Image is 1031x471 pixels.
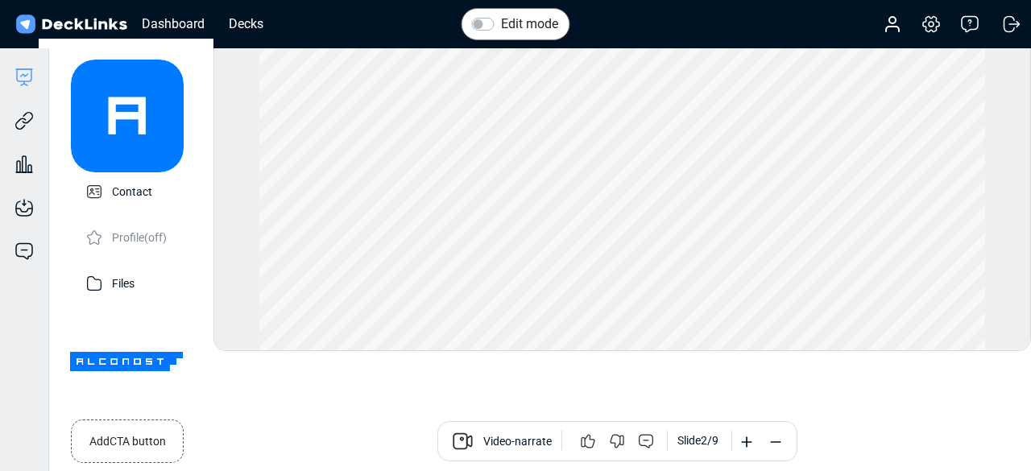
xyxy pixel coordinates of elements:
[501,14,558,34] label: Edit mode
[71,60,184,172] img: avatar
[677,432,718,449] div: Slide 2 / 9
[70,305,183,418] img: Company Banner
[483,433,552,452] span: Video-narrate
[112,272,135,292] p: Files
[112,226,167,246] p: Profile (off)
[134,14,213,34] div: Dashboard
[404,305,726,350] div: Use the left/right arrows to navigate between slides
[112,180,152,200] p: Contact
[13,13,130,36] img: DeckLinks
[89,427,166,450] small: Add CTA button
[221,14,271,34] div: Decks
